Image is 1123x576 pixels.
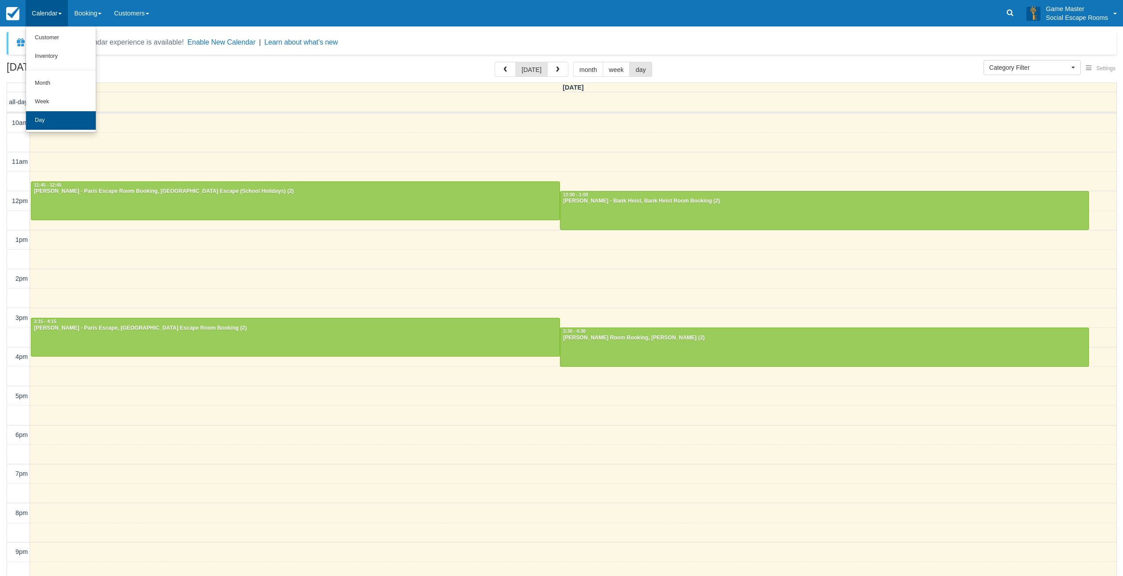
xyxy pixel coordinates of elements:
[26,47,96,66] a: Inventory
[984,60,1081,75] button: Category Filter
[259,38,261,46] span: |
[26,74,96,93] a: Month
[563,335,1086,342] div: [PERSON_NAME] Room Booking, [PERSON_NAME] (2)
[34,188,557,195] div: [PERSON_NAME] - Paris Escape Room Booking, [GEOGRAPHIC_DATA] Escape (School Holidays) (2)
[15,275,28,282] span: 2pm
[12,197,28,204] span: 12pm
[15,470,28,477] span: 7pm
[1046,4,1108,13] p: Game Master
[563,84,584,91] span: [DATE]
[1081,62,1121,75] button: Settings
[30,37,184,48] div: A new Booking Calendar experience is available!
[31,318,560,357] a: 3:15 - 4:15[PERSON_NAME] - Paris Escape, [GEOGRAPHIC_DATA] Escape Room Booking (2)
[15,392,28,399] span: 5pm
[515,62,548,77] button: [DATE]
[989,63,1069,72] span: Category Filter
[15,431,28,438] span: 6pm
[15,548,28,555] span: 9pm
[26,26,96,132] ul: Calendar
[603,62,630,77] button: week
[560,191,1089,230] a: 12:00 - 1:00[PERSON_NAME] - Bank Heist, Bank Heist Room Booking (2)
[26,93,96,111] a: Week
[573,62,603,77] button: month
[31,181,560,220] a: 11:45 - 12:45[PERSON_NAME] - Paris Escape Room Booking, [GEOGRAPHIC_DATA] Escape (School Holidays...
[34,183,61,188] span: 11:45 - 12:45
[1046,13,1108,22] p: Social Escape Rooms
[188,38,255,47] button: Enable New Calendar
[26,111,96,130] a: Day
[264,38,338,46] a: Learn about what's new
[12,158,28,165] span: 11am
[563,192,588,197] span: 12:00 - 1:00
[563,329,586,334] span: 3:30 - 4:30
[15,353,28,360] span: 4pm
[34,319,56,324] span: 3:15 - 4:15
[26,29,96,47] a: Customer
[12,119,28,126] span: 10am
[1097,65,1115,72] span: Settings
[15,509,28,516] span: 8pm
[34,325,557,332] div: [PERSON_NAME] - Paris Escape, [GEOGRAPHIC_DATA] Escape Room Booking (2)
[15,236,28,243] span: 1pm
[6,7,19,20] img: checkfront-main-nav-mini-logo.png
[563,198,1086,205] div: [PERSON_NAME] - Bank Heist, Bank Heist Room Booking (2)
[560,328,1089,366] a: 3:30 - 4:30[PERSON_NAME] Room Booking, [PERSON_NAME] (2)
[629,62,652,77] button: day
[9,98,28,105] span: all-day
[1026,6,1040,20] img: A3
[7,62,118,78] h2: [DATE]
[15,314,28,321] span: 3pm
